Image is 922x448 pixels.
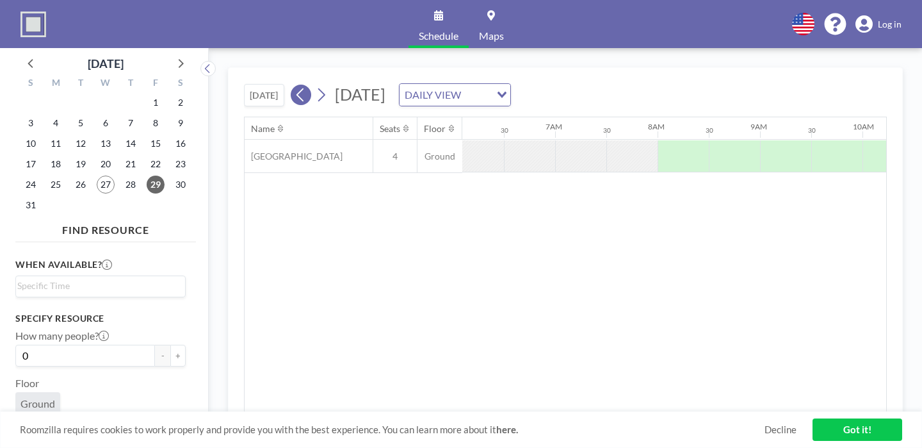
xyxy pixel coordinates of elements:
[706,126,713,135] div: 30
[47,114,65,132] span: Monday, August 4, 2025
[97,114,115,132] span: Wednesday, August 6, 2025
[501,126,508,135] div: 30
[168,76,193,92] div: S
[19,76,44,92] div: S
[603,126,611,135] div: 30
[172,135,190,153] span: Saturday, August 16, 2025
[251,123,275,135] div: Name
[172,176,190,194] span: Saturday, August 30, 2025
[122,155,140,173] span: Thursday, August 21, 2025
[122,176,140,194] span: Thursday, August 28, 2025
[479,31,504,41] span: Maps
[22,135,40,153] span: Sunday, August 10, 2025
[17,279,178,293] input: Search for option
[808,126,816,135] div: 30
[147,94,165,112] span: Friday, August 1, 2025
[335,85,385,104] span: [DATE]
[47,176,65,194] span: Monday, August 25, 2025
[750,122,767,131] div: 9AM
[88,54,124,72] div: [DATE]
[496,424,518,435] a: here.
[147,135,165,153] span: Friday, August 15, 2025
[72,155,90,173] span: Tuesday, August 19, 2025
[118,76,143,92] div: T
[15,219,196,236] h4: FIND RESOURCE
[417,151,462,162] span: Ground
[20,424,764,436] span: Roomzilla requires cookies to work properly and provide you with the best experience. You can lea...
[813,419,902,441] a: Got it!
[72,135,90,153] span: Tuesday, August 12, 2025
[244,84,284,106] button: [DATE]
[402,87,464,103] span: DAILY VIEW
[373,151,417,162] span: 4
[69,76,93,92] div: T
[47,135,65,153] span: Monday, August 11, 2025
[72,114,90,132] span: Tuesday, August 5, 2025
[172,155,190,173] span: Saturday, August 23, 2025
[15,313,186,324] h3: Specify resource
[97,176,115,194] span: Wednesday, August 27, 2025
[465,87,489,103] input: Search for option
[400,84,510,106] div: Search for option
[147,155,165,173] span: Friday, August 22, 2025
[853,122,874,131] div: 10AM
[172,114,190,132] span: Saturday, August 9, 2025
[855,15,902,33] a: Log in
[22,176,40,194] span: Sunday, August 24, 2025
[22,155,40,173] span: Sunday, August 17, 2025
[22,196,40,214] span: Sunday, August 31, 2025
[93,76,118,92] div: W
[245,151,343,162] span: [GEOGRAPHIC_DATA]
[424,123,446,135] div: Floor
[20,397,55,410] span: Ground
[546,122,562,131] div: 7AM
[15,377,39,390] label: Floor
[878,19,902,30] span: Log in
[72,176,90,194] span: Tuesday, August 26, 2025
[147,176,165,194] span: Friday, August 29, 2025
[122,114,140,132] span: Thursday, August 7, 2025
[97,155,115,173] span: Wednesday, August 20, 2025
[122,135,140,153] span: Thursday, August 14, 2025
[97,135,115,153] span: Wednesday, August 13, 2025
[155,345,170,367] button: -
[170,345,186,367] button: +
[143,76,168,92] div: F
[47,155,65,173] span: Monday, August 18, 2025
[44,76,69,92] div: M
[648,122,665,131] div: 8AM
[22,114,40,132] span: Sunday, August 3, 2025
[380,123,400,135] div: Seats
[20,12,46,37] img: organization-logo
[15,329,109,342] label: How many people?
[16,276,185,295] div: Search for option
[419,31,458,41] span: Schedule
[764,424,797,436] a: Decline
[147,114,165,132] span: Friday, August 8, 2025
[172,94,190,112] span: Saturday, August 2, 2025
